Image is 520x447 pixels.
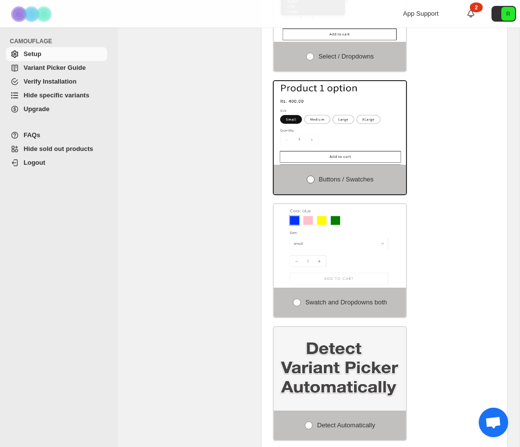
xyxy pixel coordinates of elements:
[274,81,406,165] img: Buttons / Swatches
[317,421,375,429] span: Detect Automatically
[24,105,50,113] span: Upgrade
[10,37,111,45] span: CAMOUFLAGE
[501,7,515,21] span: Avatar with initials R
[6,61,107,75] a: Variant Picker Guide
[6,47,107,61] a: Setup
[6,75,107,89] a: Verify Installation
[470,2,483,12] div: 2
[24,50,41,58] span: Setup
[403,10,438,17] span: App Support
[274,327,406,411] img: Detect Automatically
[24,131,40,139] span: FAQs
[6,89,107,102] a: Hide specific variants
[506,11,510,17] text: R
[319,176,374,183] span: Buttons / Swatches
[318,53,374,60] span: Select / Dropdowns
[6,156,107,170] a: Logout
[8,0,57,28] img: Camouflage
[24,78,77,85] span: Verify Installation
[6,142,107,156] a: Hide sold out products
[6,128,107,142] a: FAQs
[479,408,508,437] a: Open chat
[466,9,476,19] a: 2
[6,102,107,116] a: Upgrade
[24,145,93,152] span: Hide sold out products
[24,64,86,71] span: Variant Picker Guide
[24,159,45,166] span: Logout
[305,298,387,306] span: Swatch and Dropdowns both
[491,6,516,22] button: Avatar with initials R
[274,204,406,288] img: Swatch and Dropdowns both
[24,91,89,99] span: Hide specific variants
